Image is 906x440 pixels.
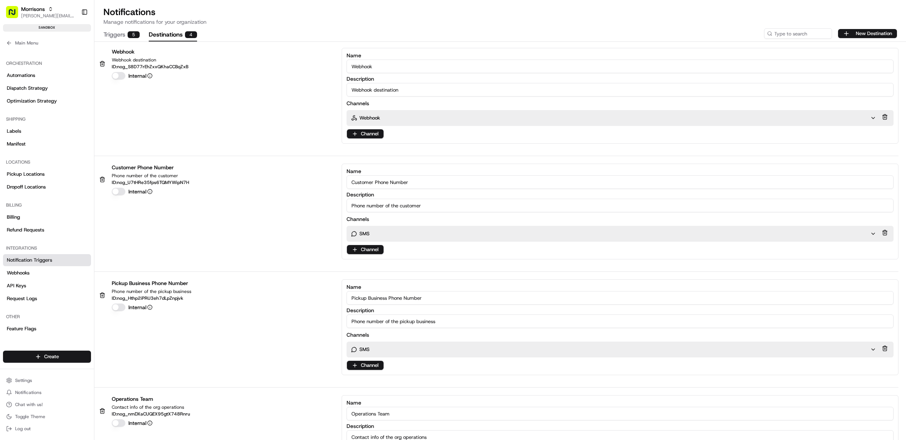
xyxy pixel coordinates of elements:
[347,192,894,197] label: Description
[3,113,91,125] div: Shipping
[3,57,91,69] div: Orchestration
[147,305,153,310] button: Internal
[147,73,153,78] button: Internal
[3,254,91,266] a: Notification Triggers
[347,245,384,254] button: Channel
[7,72,35,79] span: Automations
[3,156,91,168] div: Locations
[351,346,876,353] button: SMS
[112,57,188,63] p: Webhook destination
[347,400,894,405] label: Name
[15,377,32,383] span: Settings
[23,137,61,143] span: [PERSON_NAME]
[3,199,91,211] div: Billing
[347,175,894,189] input: Enter name
[7,227,44,233] span: Refund Requests
[34,72,124,80] div: Start new chat
[112,296,191,300] p: ID: nog_Hthp2iPRU3eh7dLpZnpjvk
[3,411,91,422] button: Toggle Theme
[7,282,26,289] span: API Keys
[128,419,153,427] label: Internal
[112,48,188,55] h2: Webhook
[8,169,14,175] div: 📗
[7,214,20,221] span: Billing
[351,115,876,121] button: Webhook
[8,72,21,86] img: 1736555255976-a54dd68f-1ca7-489b-9aae-adbdc363a1c4
[347,169,894,174] label: Name
[3,38,91,48] button: Main Menu
[112,279,191,287] h2: Pickup Business Phone Number
[21,5,45,13] button: Morrisons
[128,304,153,311] label: Internal
[7,98,57,104] span: Optimization Strategy
[128,72,153,80] label: Internal
[34,80,104,86] div: We're available if you need us!
[3,387,91,398] button: Notifications
[103,18,897,26] p: Manage notifications for your organization
[3,351,91,363] button: Create
[7,325,36,332] span: Feature Flags
[347,291,894,305] input: Enter name
[7,171,45,178] span: Pickup Locations
[3,280,91,292] a: API Keys
[3,181,91,193] a: Dropoff Locations
[3,3,78,21] button: Morrisons[PERSON_NAME][EMAIL_ADDRESS][DOMAIN_NAME]
[347,76,894,81] label: Description
[838,29,897,38] button: New Destination
[3,323,91,335] a: Feature Flags
[3,95,91,107] a: Optimization Strategy
[112,412,190,416] p: ID: nog_nmDXaCUQEX95gtX748Rnru
[15,414,45,420] span: Toggle Theme
[112,164,189,171] h2: Customer Phone Number
[7,295,37,302] span: Request Logs
[3,82,91,94] a: Dispatch Strategy
[347,407,894,420] input: Enter name
[7,85,48,92] span: Dispatch Strategy
[20,49,125,57] input: Clear
[67,137,82,143] span: [DATE]
[63,117,65,123] span: •
[21,13,75,19] button: [PERSON_NAME][EMAIL_ADDRESS][DOMAIN_NAME]
[75,187,91,193] span: Pylon
[347,423,894,429] label: Description
[15,402,43,408] span: Chat with us!
[61,166,124,179] a: 💻API Documentation
[3,224,91,236] a: Refund Requests
[44,353,59,360] span: Create
[3,24,91,32] div: sandbox
[7,257,52,264] span: Notification Triggers
[3,267,91,279] a: Webhooks
[7,184,46,190] span: Dropoff Locations
[103,6,897,18] h1: Notifications
[359,346,370,353] p: SMS
[128,188,153,195] label: Internal
[8,130,20,142] img: Ami Wang
[8,98,48,104] div: Past conversations
[128,74,137,83] button: Start new chat
[347,361,384,370] button: Channel
[8,8,23,23] img: Nash
[7,141,26,147] span: Manifest
[117,97,137,106] button: See all
[112,180,189,185] p: ID: nog_U7tHRe35fps6TQMYWipN7H
[3,69,91,81] a: Automations
[16,72,29,86] img: 4037041995827_4c49e92c6e3ed2e3ec13_72.png
[3,293,91,305] a: Request Logs
[147,420,153,426] button: Internal
[64,169,70,175] div: 💻
[351,230,876,237] button: SMS
[185,31,197,38] div: 4
[112,395,190,403] h2: Operations Team
[347,308,894,313] label: Description
[7,270,29,276] span: Webhooks
[764,28,832,39] input: Type to search
[112,173,189,179] p: Phone number of the customer
[112,64,188,69] p: ID: nog_S8D77rEhZxxQKhaCCBqZxB
[149,29,197,41] button: Destinations
[112,404,190,410] p: Contact info of the org operations
[359,115,380,121] p: Webhook
[103,29,140,41] button: Triggers
[347,215,369,223] p: Channels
